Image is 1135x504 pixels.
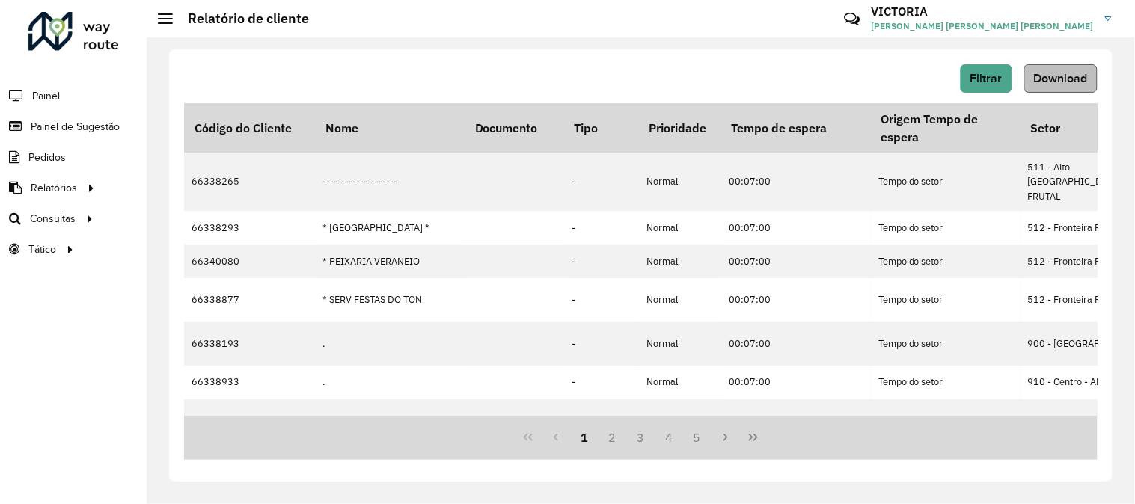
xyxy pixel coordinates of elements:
[564,399,639,443] td: -
[721,211,871,245] td: 00:07:00
[564,103,639,153] th: Tipo
[465,103,564,153] th: Documento
[31,119,120,135] span: Painel de Sugestão
[564,366,639,399] td: -
[871,245,1021,278] td: Tempo do setor
[315,399,465,443] td: ?
[30,211,76,227] span: Consultas
[639,103,721,153] th: Prioridade
[639,245,721,278] td: Normal
[712,423,740,452] button: Next Page
[28,150,66,165] span: Pedidos
[564,245,639,278] td: -
[872,4,1094,19] h3: VICTORIA
[739,423,768,452] button: Last Page
[184,103,315,153] th: Código do Cliente
[32,88,60,104] span: Painel
[564,153,639,211] td: -
[184,211,315,245] td: 66338293
[721,278,871,322] td: 00:07:00
[721,153,871,211] td: 00:07:00
[871,103,1021,153] th: Origem Tempo de espera
[564,278,639,322] td: -
[31,180,77,196] span: Relatórios
[315,278,465,322] td: * SERV FESTAS DO TON
[315,245,465,278] td: * PEIXARIA VERANEIO
[871,153,1021,211] td: Tempo do setor
[315,153,465,211] td: --------------------
[639,366,721,399] td: Normal
[639,153,721,211] td: Normal
[184,245,315,278] td: 66340080
[871,322,1021,365] td: Tempo do setor
[639,211,721,245] td: Normal
[871,366,1021,399] td: Tempo do setor
[639,322,721,365] td: Normal
[970,72,1003,84] span: Filtrar
[871,211,1021,245] td: Tempo do setor
[721,103,871,153] th: Tempo de espera
[570,423,599,452] button: 1
[721,245,871,278] td: 00:07:00
[655,423,683,452] button: 4
[871,278,1021,322] td: Tempo do setor
[28,242,56,257] span: Tático
[173,10,309,27] h2: Relatório de cliente
[315,211,465,245] td: * [GEOGRAPHIC_DATA] *
[1024,64,1098,93] button: Download
[961,64,1012,93] button: Filtrar
[184,278,315,322] td: 66338877
[599,423,627,452] button: 2
[721,399,871,443] td: 00:07:00
[184,153,315,211] td: 66338265
[639,399,721,443] td: Normal
[184,399,315,443] td: 66338602
[564,322,639,365] td: -
[184,322,315,365] td: 66338193
[315,322,465,365] td: .
[639,278,721,322] td: Normal
[871,399,1021,443] td: Tempo do setor
[721,322,871,365] td: 00:07:00
[184,366,315,399] td: 66338933
[315,366,465,399] td: .
[564,211,639,245] td: -
[721,366,871,399] td: 00:07:00
[1034,72,1088,84] span: Download
[872,19,1094,33] span: [PERSON_NAME] [PERSON_NAME] [PERSON_NAME]
[836,3,868,35] a: Contato Rápido
[683,423,712,452] button: 5
[315,103,465,153] th: Nome
[627,423,655,452] button: 3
